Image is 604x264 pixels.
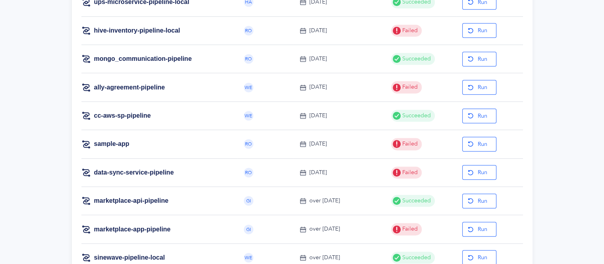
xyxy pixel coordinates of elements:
[309,168,327,177] div: [DATE]
[246,198,251,203] span: GI
[94,168,174,177] a: data-sync-service-pipeline
[309,54,327,63] div: [DATE]
[94,54,192,63] a: mongo_communication-pipeline
[401,111,431,120] span: Succeeded
[245,113,252,118] span: WE
[309,253,340,262] div: over [DATE]
[401,253,431,262] span: Succeeded
[245,56,252,61] span: RO
[401,168,418,177] span: Failed
[245,85,252,90] span: WE
[94,225,171,234] a: marketplace-app-pipeline
[462,80,496,95] button: Run
[401,83,418,91] span: Failed
[309,26,327,35] div: [DATE]
[462,194,496,208] button: Run
[309,83,327,91] div: [DATE]
[401,54,431,63] span: Succeeded
[94,196,169,205] a: marketplace-api-pipeline
[462,109,496,123] button: Run
[462,23,496,38] button: Run
[462,222,496,237] button: Run
[401,26,418,35] span: Failed
[245,170,252,175] span: RO
[94,83,165,92] a: ally-agreement-pipeline
[245,255,252,260] span: WE
[94,253,165,262] a: sinewave-pipeline-local
[309,140,327,148] div: [DATE]
[462,165,496,180] button: Run
[401,196,431,205] span: Succeeded
[401,225,418,233] span: Failed
[309,111,327,120] div: [DATE]
[245,28,252,33] span: RO
[246,227,251,232] span: GI
[94,111,151,120] a: cc-aws-sp-pipeline
[245,142,252,146] span: RO
[309,225,340,233] div: over [DATE]
[94,26,180,35] a: hive-inventory-pipeline-local
[94,140,129,148] a: sample-app
[462,52,496,66] button: Run
[309,196,340,205] div: over [DATE]
[462,137,496,151] button: Run
[401,140,418,148] span: Failed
